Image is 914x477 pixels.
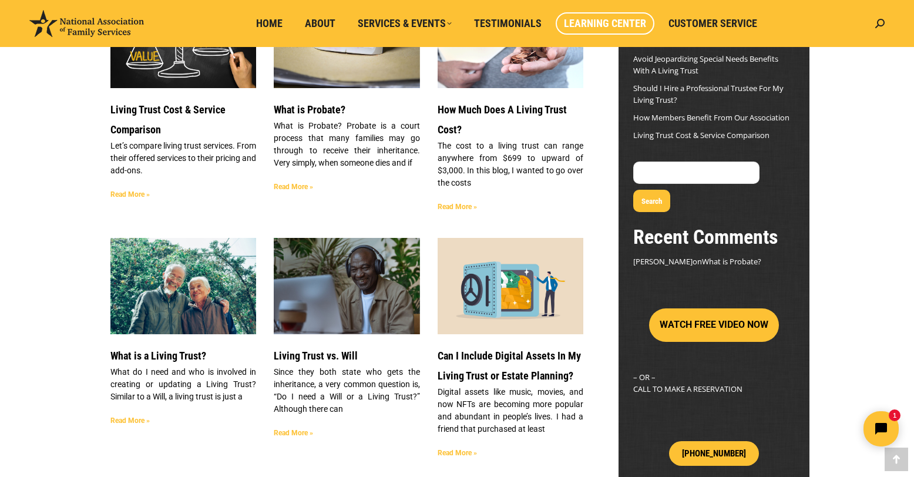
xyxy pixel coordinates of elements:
footer: on [633,256,795,267]
a: How Members Benefit From Our Association [633,112,789,123]
a: Living Trust Cost & Service Comparison [633,130,769,140]
a: Avoid Jeopardizing Special Needs Benefits With A Living Trust [633,53,778,76]
a: What is Probate? [274,103,345,116]
span: Services & Events [358,17,452,30]
span: Learning Center [564,17,646,30]
a: Read more about Living Trust vs. Will [274,429,313,437]
a: Read more about Living Trust Cost & Service Comparison [110,190,150,199]
a: How Much Does A Living Trust Cost? [438,103,567,136]
p: The cost to a living trust can range anywhere from $699 to upward of $3,000. In this blog, I want... [438,140,583,189]
p: Digital assets like music, movies, and now NFTs are becoming more popular and abundant in people’... [438,386,583,435]
a: Can I Include Digital Assets In My Living Trust or Estate Planning? [438,350,581,382]
img: National Association of Family Services [29,10,144,37]
a: Read more about What is Probate? [274,183,313,191]
img: Secure Your DIgital Assets [436,237,584,335]
a: Testimonials [466,12,550,35]
a: Should I Hire a Professional Trustee For My Living Trust? [633,83,784,105]
a: What is Probate? [702,256,761,267]
p: What is Probate? Probate is a court process that many families may go through to receive their in... [274,120,419,169]
a: Header Image Happy Family. WHAT IS A LIVING TRUST? [110,238,256,334]
a: Home [248,12,291,35]
span: Home [256,17,283,30]
span: Customer Service [668,17,757,30]
a: Living Trust vs. Will [274,350,358,362]
a: About [297,12,344,35]
a: Living Trust Cost & Service Comparison [110,103,226,136]
a: Secure Your DIgital Assets [438,238,583,334]
p: Let’s compare living trust services. From their offered services to their pricing and add-ons. [110,140,256,177]
a: What is a Living Trust? [110,350,206,362]
button: WATCH FREE VIDEO NOW [649,308,779,342]
a: Read more about Can I Include Digital Assets In My Living Trust or Estate Planning? [438,449,477,457]
button: Search [633,190,670,212]
span: Testimonials [474,17,542,30]
img: LIVING TRUST VS. WILL [273,237,421,335]
a: [PHONE_NUMBER] [669,441,759,466]
a: Read more about What is a Living Trust? [110,416,150,425]
span: About [305,17,335,30]
p: Since they both state who gets the inheritance, a very common question is, “Do I need a Will or a... [274,366,419,415]
iframe: Tidio Chat [707,401,909,456]
img: Header Image Happy Family. WHAT IS A LIVING TRUST? [110,237,257,335]
h2: Recent Comments [633,224,795,250]
a: WATCH FREE VIDEO NOW [649,320,779,330]
a: LIVING TRUST VS. WILL [274,238,419,334]
a: Customer Service [660,12,765,35]
span: [PERSON_NAME] [633,256,693,267]
p: What do I need and who is involved in creating or updating a Living Trust? Similar to a Will, a l... [110,366,256,403]
a: Read more about How Much Does A Living Trust Cost? [438,203,477,211]
p: – OR – CALL TO MAKE A RESERVATION [633,371,795,395]
a: Learning Center [556,12,654,35]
